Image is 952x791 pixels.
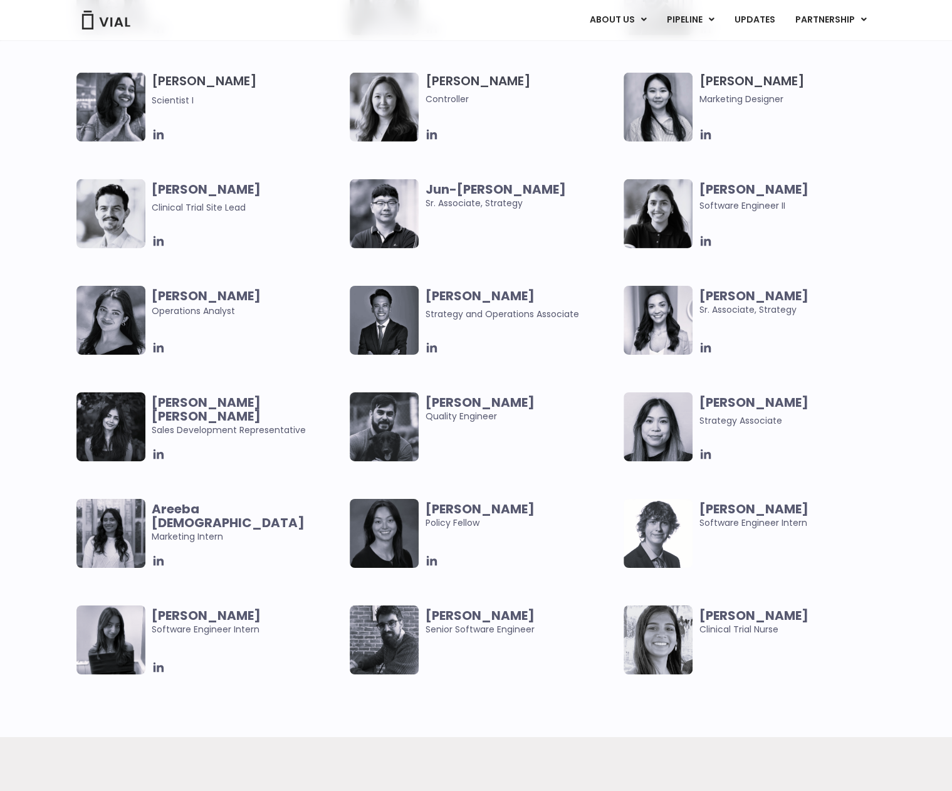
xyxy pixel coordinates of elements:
img: Image of smiling man named Jun-Goo [350,179,419,248]
span: Strategy Associate [699,414,782,427]
span: Operations Analyst [152,289,344,318]
h3: [PERSON_NAME] [152,73,344,107]
b: [PERSON_NAME] [699,394,808,411]
span: Strategy and Operations Associate [425,308,578,320]
b: [PERSON_NAME] [699,181,808,198]
img: Man smiling posing for picture [350,392,419,461]
span: Software Engineer Intern [152,609,344,636]
img: Smiling woman named Areeba [76,499,145,568]
span: Marketing Intern [152,502,344,543]
span: Senior Software Engineer [425,609,617,636]
b: [PERSON_NAME] [425,607,534,624]
span: Controller [425,92,617,106]
b: [PERSON_NAME] [425,500,534,518]
span: Clinical Trial Nurse [699,609,891,636]
img: Headshot of smiling woman named Sharicka [76,286,145,355]
img: Smiling woman named Harman [76,392,145,461]
span: Software Engineer II [699,199,785,212]
b: Jun-[PERSON_NAME] [425,181,565,198]
img: Headshot of smiling woman named Vanessa [624,392,693,461]
b: [PERSON_NAME] [425,287,534,305]
span: Software Engineer Intern [699,502,891,530]
img: Image of smiling woman named Tanvi [624,179,693,248]
a: ABOUT USMenu Toggle [579,9,656,31]
b: Areeba [DEMOGRAPHIC_DATA] [152,500,305,532]
img: Image of smiling man named Glenn [76,179,145,248]
b: [PERSON_NAME] [699,607,808,624]
b: [PERSON_NAME] [152,287,261,305]
b: [PERSON_NAME] [152,181,261,198]
b: [PERSON_NAME] [152,607,261,624]
a: PIPELINEMenu Toggle [656,9,723,31]
img: Smiling woman named Yousun [624,73,693,142]
a: PARTNERSHIPMenu Toggle [785,9,876,31]
span: Sr. Associate, Strategy [699,289,891,317]
b: [PERSON_NAME] [699,287,808,305]
span: Marketing Designer [699,92,891,106]
img: Smiling man named Dugi Surdulli [350,605,419,674]
img: Headshot of smiling woman named Sneha [76,73,145,142]
img: Smiling woman named Deepa [624,605,693,674]
span: Sr. Associate, Strategy [425,182,617,210]
a: UPDATES [724,9,784,31]
span: Clinical Trial Site Lead [152,201,246,214]
b: [PERSON_NAME] [PERSON_NAME] [152,394,261,425]
h3: [PERSON_NAME] [699,73,891,106]
img: Headshot of smiling man named Urann [350,286,419,355]
b: [PERSON_NAME] [425,394,534,411]
img: Smiling woman named Claudia [350,499,419,568]
img: Smiling woman named Ana [624,286,693,355]
img: Image of smiling woman named Aleina [350,73,419,142]
span: Scientist I [152,94,194,107]
span: Policy Fellow [425,502,617,530]
h3: [PERSON_NAME] [425,73,617,106]
span: Sales Development Representative [152,395,344,437]
img: Vial Logo [81,11,131,29]
span: Quality Engineer [425,395,617,423]
b: [PERSON_NAME] [699,500,808,518]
